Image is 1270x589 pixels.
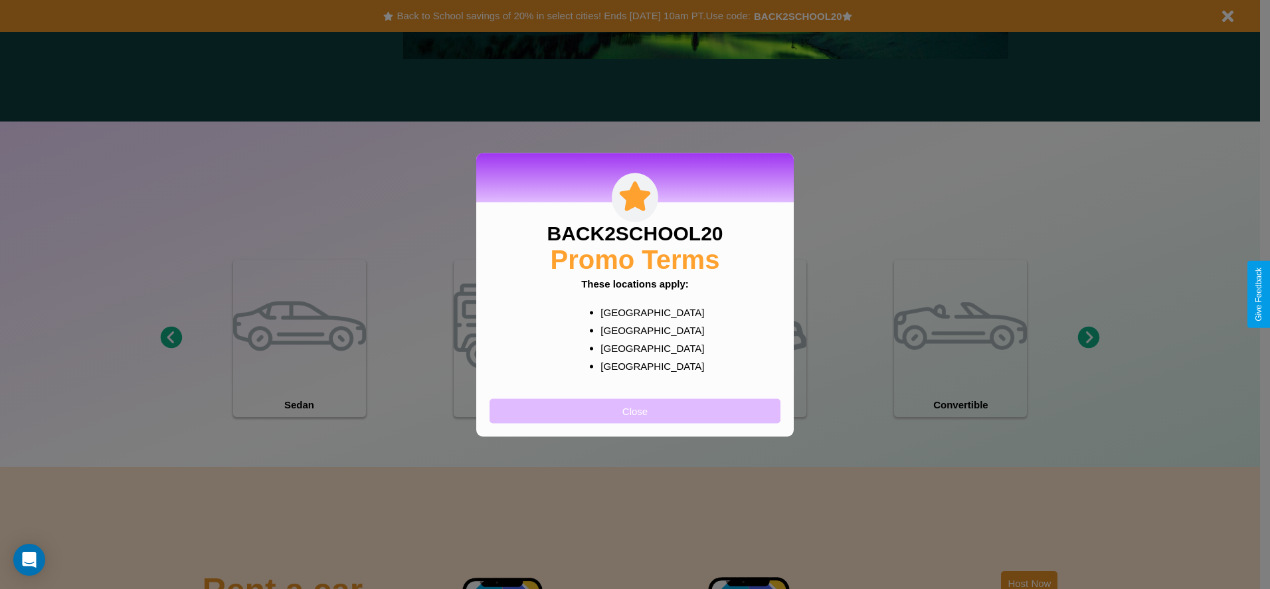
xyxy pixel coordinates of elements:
[551,244,720,274] h2: Promo Terms
[13,544,45,576] div: Open Intercom Messenger
[600,321,695,339] p: [GEOGRAPHIC_DATA]
[600,339,695,357] p: [GEOGRAPHIC_DATA]
[600,357,695,375] p: [GEOGRAPHIC_DATA]
[581,278,689,289] b: These locations apply:
[600,303,695,321] p: [GEOGRAPHIC_DATA]
[1254,268,1263,321] div: Give Feedback
[490,398,780,423] button: Close
[547,222,723,244] h3: BACK2SCHOOL20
